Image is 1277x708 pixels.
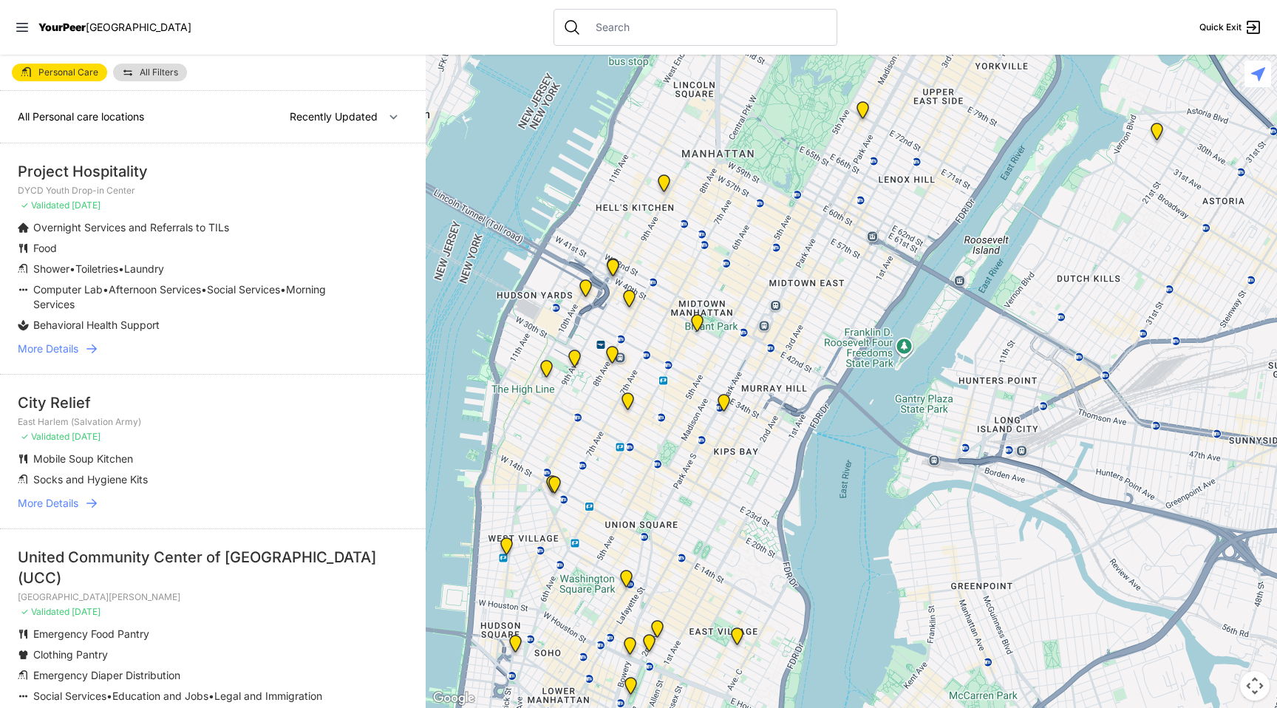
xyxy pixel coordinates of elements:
[497,537,516,561] div: Greenwich Village
[33,690,106,702] span: Social Services
[118,262,124,275] span: •
[214,690,322,702] span: Legal and Immigration
[18,341,408,356] a: More Details
[86,21,191,33] span: [GEOGRAPHIC_DATA]
[140,68,178,77] span: All Filters
[21,606,69,617] span: ✓ Validated
[18,416,408,428] p: East Harlem (Salvation Army)
[72,431,101,442] span: [DATE]
[617,570,636,593] div: Harvey Milk High School
[280,283,286,296] span: •
[33,669,180,681] span: Emergency Diaper Distribution
[1199,18,1262,36] a: Quick Exit
[33,262,69,275] span: Shower
[565,350,584,373] div: Chelsea
[12,64,107,81] a: Personal Care
[112,690,208,702] span: Education and Jobs
[604,258,622,282] div: Metro Baptist Church
[33,627,149,640] span: Emergency Food Pantry
[72,200,101,211] span: [DATE]
[429,689,478,708] img: Google
[207,283,280,296] span: Social Services
[21,200,69,211] span: ✓ Validated
[201,283,207,296] span: •
[728,627,746,651] div: Manhattan
[18,185,408,197] p: DYCD Youth Drop-in Center
[545,476,564,500] div: The Center, Main Building
[648,620,667,644] div: Maryhouse
[576,279,595,303] div: Sylvia's Place
[622,677,640,701] div: Senior Services Center
[33,473,148,486] span: Socks and Hygiene Kits
[18,392,408,413] div: City Relief
[1240,671,1270,701] button: Map camera controls
[18,496,78,511] span: More Details
[854,101,872,125] div: Manhattan
[640,634,658,658] div: St. Joseph House
[33,319,160,331] span: Behavioral Health Support
[33,283,103,296] span: Computer Lab
[38,68,98,77] span: Personal Care
[38,23,191,32] a: YourPeer[GEOGRAPHIC_DATA]
[621,637,639,661] div: Bowery Campus
[69,262,75,275] span: •
[75,262,118,275] span: Toiletries
[619,392,637,416] div: New Location, Headquarters
[18,496,408,511] a: More Details
[18,161,408,182] div: Project Hospitality
[506,635,525,658] div: Main Location, SoHo, DYCD Youth Drop-in Center
[603,346,622,370] div: Antonio Olivieri Drop-in Center
[18,341,78,356] span: More Details
[620,290,638,313] div: Positive Health Project
[18,110,144,123] span: All Personal care locations
[715,394,733,418] div: Mainchance Adult Drop-in Center
[18,591,408,603] p: [GEOGRAPHIC_DATA][PERSON_NAME]
[72,606,101,617] span: [DATE]
[21,431,69,442] span: ✓ Validated
[33,648,108,661] span: Clothing Pantry
[655,174,673,198] div: 9th Avenue Drop-in Center
[38,21,86,33] span: YourPeer
[33,452,133,465] span: Mobile Soup Kitchen
[124,262,164,275] span: Laundry
[109,283,201,296] span: Afternoon Services
[113,64,187,81] a: All Filters
[33,221,229,234] span: Overnight Services and Referrals to TILs
[208,690,214,702] span: •
[604,259,622,282] div: Metro Baptist Church
[429,689,478,708] a: Open this area in Google Maps (opens a new window)
[103,283,109,296] span: •
[543,475,562,499] div: Center Youth
[587,20,828,35] input: Search
[33,242,57,254] span: Food
[106,690,112,702] span: •
[1199,21,1242,33] span: Quick Exit
[18,547,408,588] div: United Community Center of [GEOGRAPHIC_DATA] (UCC)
